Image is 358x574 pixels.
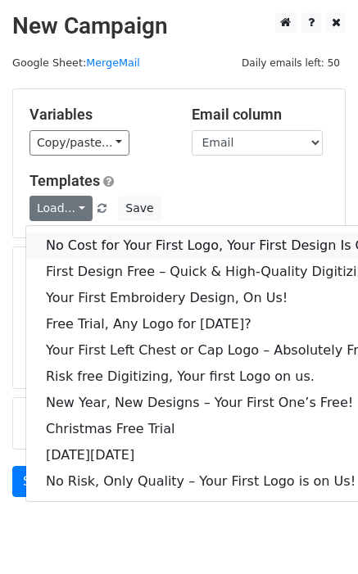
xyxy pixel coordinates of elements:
[86,56,140,69] a: MergeMail
[118,196,161,221] button: Save
[29,196,93,221] a: Load...
[192,106,329,124] h5: Email column
[276,495,358,574] iframe: Chat Widget
[29,106,167,124] h5: Variables
[236,56,346,69] a: Daily emails left: 50
[29,172,100,189] a: Templates
[12,466,66,497] a: Send
[12,12,346,40] h2: New Campaign
[236,54,346,72] span: Daily emails left: 50
[12,56,140,69] small: Google Sheet:
[29,130,129,156] a: Copy/paste...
